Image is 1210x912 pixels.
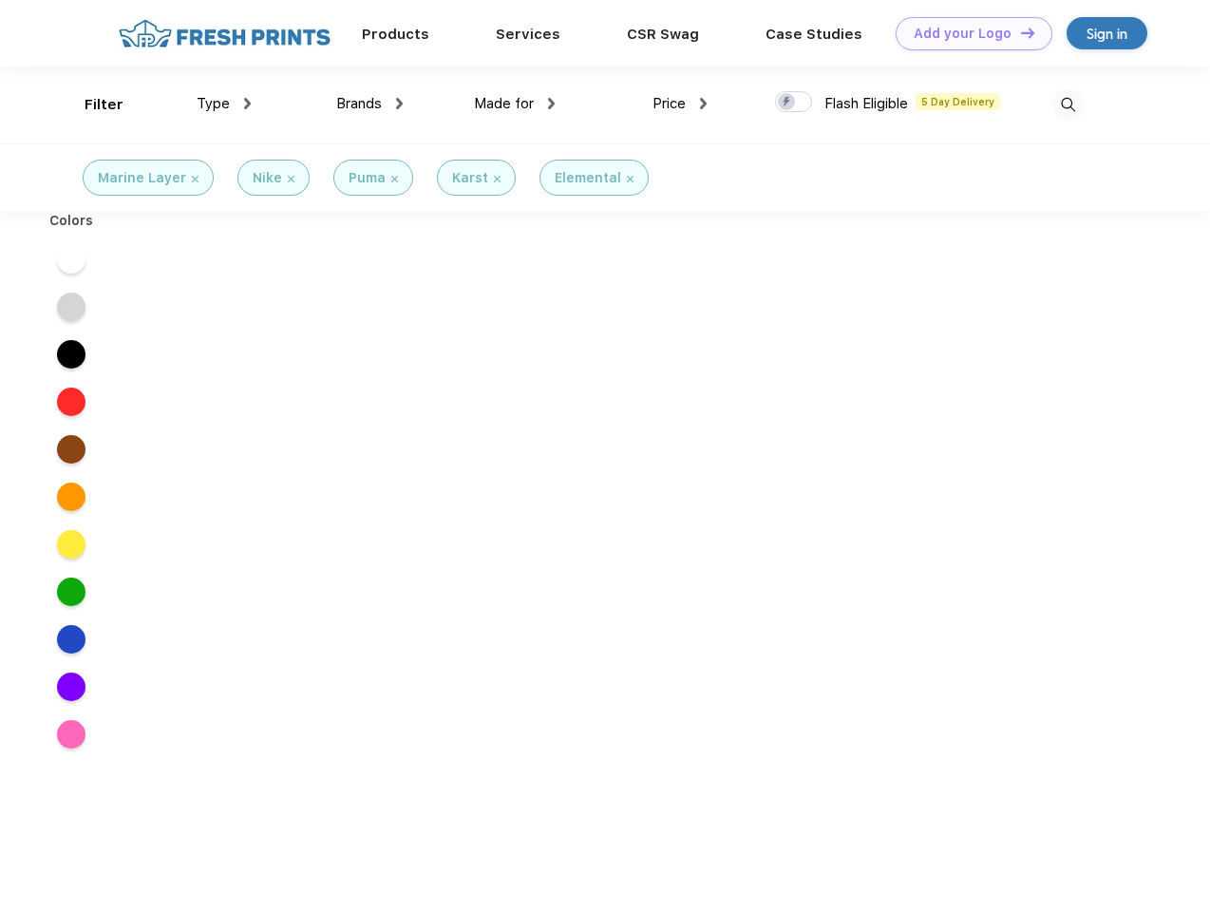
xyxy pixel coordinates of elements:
[35,211,108,231] div: Colors
[336,95,382,112] span: Brands
[197,95,230,112] span: Type
[391,176,398,182] img: filter_cancel.svg
[1087,23,1127,45] div: Sign in
[288,176,294,182] img: filter_cancel.svg
[555,168,621,188] div: Elemental
[700,98,707,109] img: dropdown.png
[916,93,1000,110] span: 5 Day Delivery
[113,17,336,50] img: fo%20logo%202.webp
[1052,89,1084,121] img: desktop_search.svg
[627,176,633,182] img: filter_cancel.svg
[494,176,501,182] img: filter_cancel.svg
[914,26,1011,42] div: Add your Logo
[396,98,403,109] img: dropdown.png
[627,26,699,43] a: CSR Swag
[362,26,429,43] a: Products
[85,94,123,116] div: Filter
[496,26,560,43] a: Services
[452,168,488,188] div: Karst
[349,168,386,188] div: Puma
[652,95,686,112] span: Price
[244,98,251,109] img: dropdown.png
[253,168,282,188] div: Nike
[548,98,555,109] img: dropdown.png
[98,168,186,188] div: Marine Layer
[1067,17,1147,49] a: Sign in
[474,95,534,112] span: Made for
[824,95,908,112] span: Flash Eligible
[192,176,199,182] img: filter_cancel.svg
[1021,28,1034,38] img: DT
